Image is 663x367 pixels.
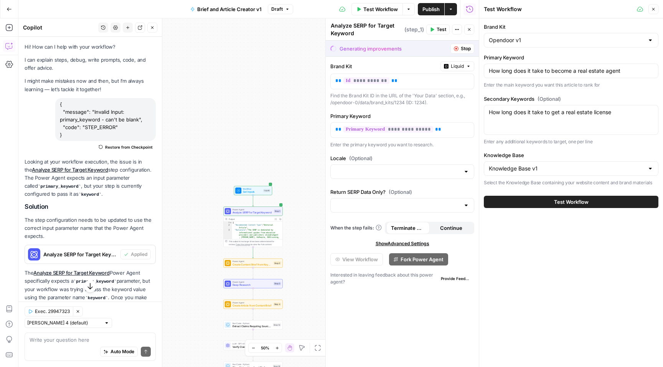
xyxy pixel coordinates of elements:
span: Extract Claims Requiring Sources [233,324,272,328]
span: ( step_1 ) [404,26,424,33]
span: (Optional) [389,188,412,196]
p: Enter the main keyword you want this article to rank for [484,81,658,89]
div: 3 [224,229,232,266]
div: 1 [224,221,232,224]
div: LLM · GPT-4.1Verify Claims and Recommend SourcesStep 14 [223,341,282,350]
span: Create Content Brief from Keyword [233,262,272,266]
div: Step 1 [274,210,281,213]
div: Output [229,218,272,221]
code: keyword [79,192,101,197]
p: The step configuration needs to be updated to use the correct input parameter name that the Power... [25,216,156,240]
span: Auto Mode [110,348,134,355]
span: Power Agent [233,260,272,263]
button: Auto Mode [100,347,138,357]
div: Step 2 [274,261,281,265]
div: Inputs [263,189,270,192]
label: Locale [330,154,474,162]
span: Run Code · Python [233,322,272,325]
div: Power AgentCreate Content Brief from KeywordStep 2 [223,259,282,268]
div: Step 3 [274,282,281,285]
span: Exec. 29947323 [35,308,70,315]
span: View Workflow [342,256,378,263]
g: Edge from step_1 to step_2 [252,247,254,258]
button: Test Workflow [484,196,658,208]
g: Edge from step_14 to step_16 [252,350,254,361]
p: Select the Knowledge Base containing your website content and brand materials [484,179,658,187]
span: Verify Claims and Recommend Sources [233,345,271,349]
g: Edge from step_13 to step_14 [252,329,254,341]
button: Exec. 29947323 [25,306,73,316]
span: Show Advanced Settings [376,240,429,247]
span: LLM · GPT-4.1 [233,342,271,345]
div: Step 13 [273,323,281,327]
span: (Optional) [349,154,373,162]
label: Primary Keyword [330,112,474,120]
p: Hi! How can I help with your workflow? [25,43,156,51]
button: Draft [268,4,293,14]
p: Looking at your workflow execution, the issue is in the step configuration. The Power Agent expec... [25,158,156,198]
code: primary_keyword [38,184,81,189]
a: Analyze SERP for Target Keyword [32,167,108,173]
span: Stop [461,45,471,52]
p: I might make mistakes now and then, but I’m always learning — let’s tackle it together! [25,77,156,93]
p: The Power Agent specifically expects a parameter, but your workflow was trying to pass the keywor... [25,269,156,326]
button: Provide Feedback [438,274,474,283]
button: Liquid [440,61,474,71]
span: Publish [422,5,440,13]
span: Terminate Workflow [391,224,425,232]
span: Test [437,26,446,33]
span: Continue [440,224,462,232]
span: Liquid [451,63,464,70]
button: Publish [418,3,444,15]
button: Applied [120,249,151,259]
span: Brief and Article Creator v1 [197,5,262,13]
button: Continue [430,222,473,234]
g: Edge from start to step_1 [252,195,254,206]
span: Power Agent [233,208,273,211]
div: Power AgentCreate Article from Content BriefStep 4 [223,300,282,309]
div: This output is too large & has been abbreviated for review. to view the full content. [229,240,281,246]
div: WorkflowSet InputsInputs [223,186,282,195]
textarea: Analyze SERP for Target Keyword [331,22,402,37]
p: Enter any additional keywords to target, one per line [484,138,658,146]
input: Opendoor v1 [489,36,644,44]
span: Power Agent [233,280,272,283]
label: Primary Keyword [484,54,658,61]
button: Test [426,25,450,34]
input: Knowledge Base v1 [489,165,644,172]
span: Set Inputs [243,190,262,194]
span: Create Article from Content Brief [233,304,272,308]
label: Knowledge Base [484,151,658,159]
span: Analyze SERP for Target Keyword (step_1) [43,251,117,258]
code: keyword [85,296,108,300]
div: Find the Brand Kit ID in the URL of the 'Your Data' section, e.g., /opendoor-0/data/brand_kits/12... [330,92,474,106]
button: Fork Power Agent [389,253,448,265]
span: Deep Research [233,283,272,287]
span: Draft [271,6,283,13]
span: Toggle code folding, rows 1 through 14 [230,221,232,224]
a: When the step fails: [330,224,382,231]
div: Run Code · PythonExtract Claims Requiring SourcesStep 13 [223,320,282,329]
span: Workflow [243,187,262,190]
div: Step 4 [274,303,281,306]
input: Claude Sonnet 4 (default) [27,319,101,327]
div: { "message": "Invalid Input: primary_keyword - can't be blank", "code": "STEP_ERROR" } [55,98,156,141]
label: Brand Kit [484,23,658,31]
input: e.g., content marketing strategy [489,67,653,75]
span: 50% [261,345,269,351]
span: Analyze SERP for Target Keyword [233,211,273,215]
span: Run Code · Python [233,363,272,366]
span: Restore from Checkpoint [105,144,153,150]
div: Copilot [23,24,96,31]
g: Edge from step_4 to step_13 [252,309,254,320]
span: Copy the output [236,243,250,246]
a: Analyze SERP for Target Keyword [33,270,109,276]
p: Enter the primary keyword you want to research. [330,141,474,149]
code: primary_keyword [73,279,116,284]
span: Test Workflow [363,5,398,13]
p: I can explain steps, debug, write prompts, code, and offer advice. [25,56,156,72]
label: Secondary Keywords [484,95,658,103]
h2: Solution [25,203,156,210]
button: Brief and Article Creator v1 [186,3,266,15]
